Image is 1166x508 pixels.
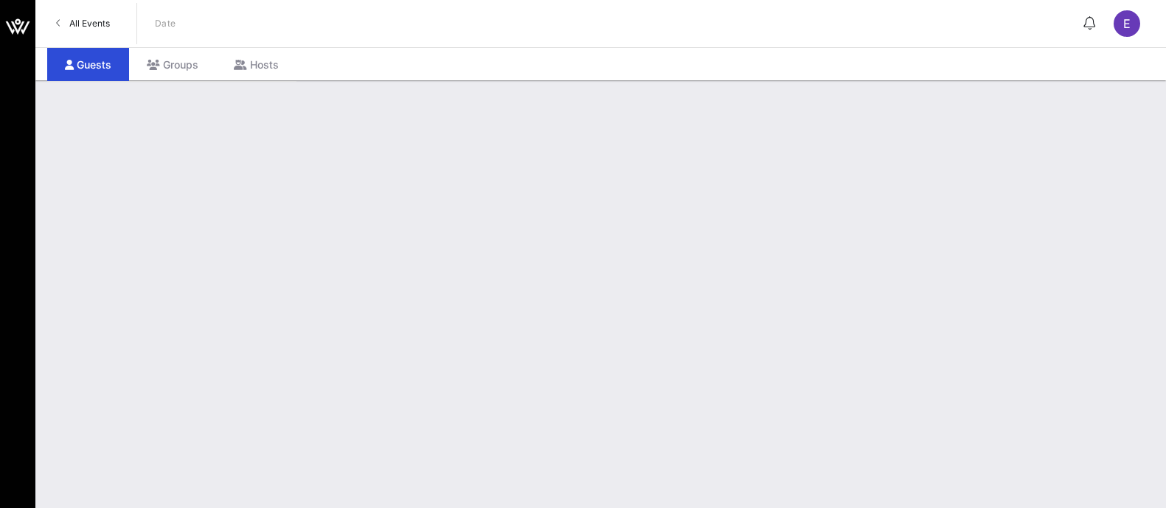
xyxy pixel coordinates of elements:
a: All Events [47,12,119,35]
div: Hosts [216,48,296,81]
span: All Events [69,18,110,29]
p: Date [155,16,176,31]
div: E [1114,10,1140,37]
span: E [1123,16,1131,31]
div: Groups [129,48,216,81]
div: Guests [47,48,129,81]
